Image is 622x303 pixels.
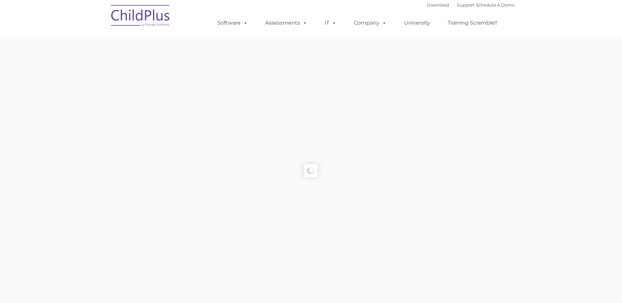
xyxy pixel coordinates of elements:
[259,16,314,30] a: Assessments
[427,2,514,8] font: |
[441,16,504,30] a: Training Scramble!!
[397,16,437,30] a: University
[476,2,514,8] a: Schedule A Demo
[347,16,393,30] a: Company
[108,0,173,33] img: ChildPlus by Procare Solutions
[211,16,254,30] a: Software
[457,2,474,8] a: Support
[318,16,343,30] a: IT
[427,2,449,8] a: Download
